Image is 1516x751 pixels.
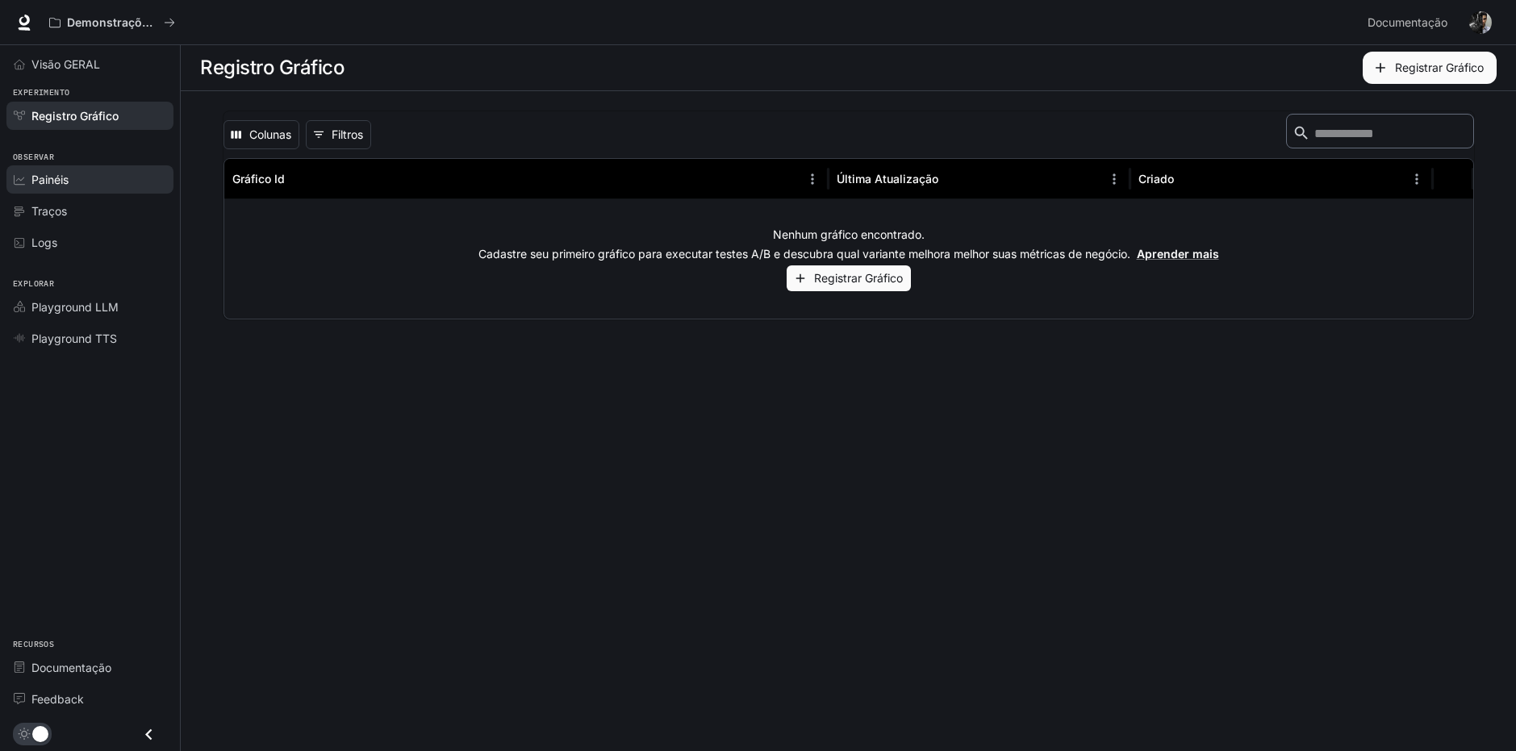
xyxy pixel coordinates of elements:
a: Dashboards [6,165,173,194]
a: Feedback [6,685,173,713]
a: Graph Registry [6,102,173,130]
button: Sort [940,167,964,191]
img: User avatar [1469,11,1492,34]
button: User avatar [1464,6,1497,39]
a: Logs [6,228,173,257]
a: Overview [6,50,173,78]
a: Aprender mais [1137,247,1219,261]
a: Documentation [6,653,173,682]
button: Registrar Gráfico [1363,52,1497,84]
p: Nenhum gráfico encontrado. [773,227,925,243]
div: Criado [1138,172,1174,186]
a: Traces [6,197,173,225]
button: All workspaces [42,6,182,39]
span: Feedback [31,691,84,707]
span: Playground TTS [31,330,117,347]
span: Documentação [1368,13,1447,33]
span: Playground LLM [31,298,119,315]
a: TTS Playground [6,324,173,353]
button: Close drawer [131,718,167,751]
span: Dark mode toggle [32,724,48,742]
a: LLM Playground [6,293,173,321]
div: Última Atualização [837,172,938,186]
span: Registro Gráfico [31,107,119,124]
button: Menu [1102,167,1126,191]
span: Logs [31,234,57,251]
span: Painéis [31,171,69,188]
span: Traços [31,202,67,219]
button: Registrar Gráfico [787,265,911,292]
button: Sort [286,167,311,191]
button: Select columns [223,120,299,149]
div: Search [1286,118,1474,152]
button: Menu [1405,167,1429,191]
button: Sort [1176,167,1200,191]
p: Cadastre seu primeiro gráfico para executar testes A/B e descubra qual variante melhora melhor su... [478,246,1219,262]
button: Menu [800,167,825,191]
a: Documentação [1361,6,1458,39]
button: Show filters [306,120,371,149]
span: Documentação [31,659,111,676]
span: Visão GERAL [31,56,100,73]
div: Gráfico Id [232,172,285,186]
p: Demonstrações de IA do mundo interno [67,16,157,30]
h1: Registro Gráfico [200,52,345,84]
